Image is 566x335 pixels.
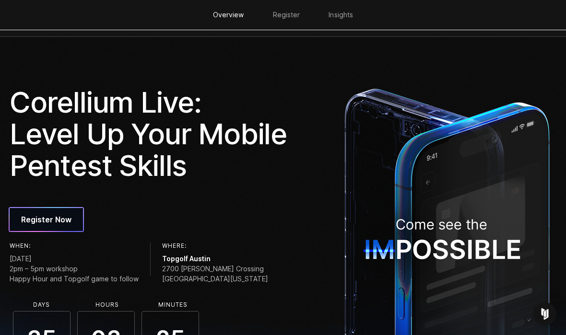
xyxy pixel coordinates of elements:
h6: When: [10,243,139,249]
li: Hours [78,301,136,308]
h6: Where: [162,243,268,249]
li: Days [12,301,70,308]
span: Topgolf Austin [162,254,268,264]
a: Register Now [10,208,83,231]
span: 2700 [PERSON_NAME] Crossing [GEOGRAPHIC_DATA][US_STATE] [162,264,268,284]
li: Minutes [144,301,201,308]
span: Register Now [21,214,71,225]
h1: Corellium Live: Level Up Your Mobile Pentest Skills [10,86,297,181]
span: 2pm – 5pm workshop Happy Hour and Topgolf game to follow [10,264,139,284]
span: [DATE] [10,254,139,264]
div: Open Intercom Messenger [533,302,556,325]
